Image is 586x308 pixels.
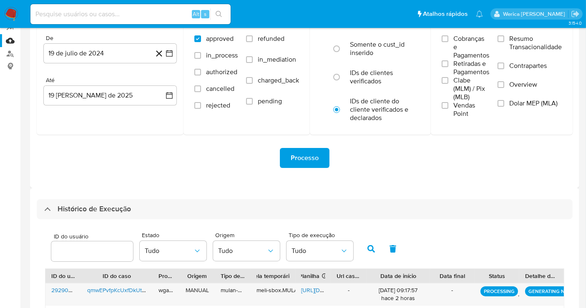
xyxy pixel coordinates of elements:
[193,10,199,18] span: Alt
[30,9,231,20] input: Pesquise usuários ou casos...
[204,10,206,18] span: s
[423,10,468,18] span: Atalhos rápidos
[210,8,227,20] button: search-icon
[568,20,582,26] span: 3.154.0
[571,10,580,18] a: Sair
[476,10,483,18] a: Notificações
[503,10,568,18] p: werica.jgaldencio@mercadolivre.com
